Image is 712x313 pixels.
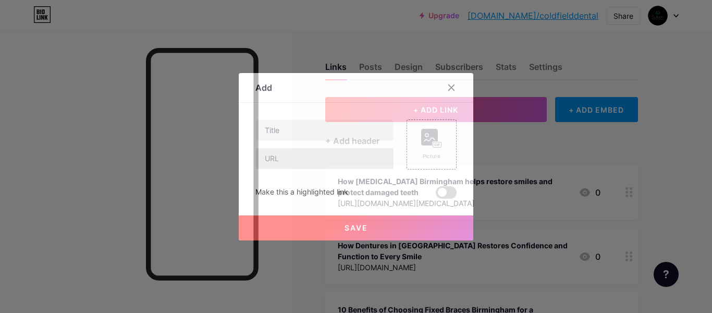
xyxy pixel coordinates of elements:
div: Picture [421,152,442,160]
input: URL [256,148,394,169]
button: Save [239,215,473,240]
span: Save [345,223,368,232]
div: Add [255,81,272,94]
div: Make this a highlighted link [255,186,348,199]
input: Title [256,120,394,141]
